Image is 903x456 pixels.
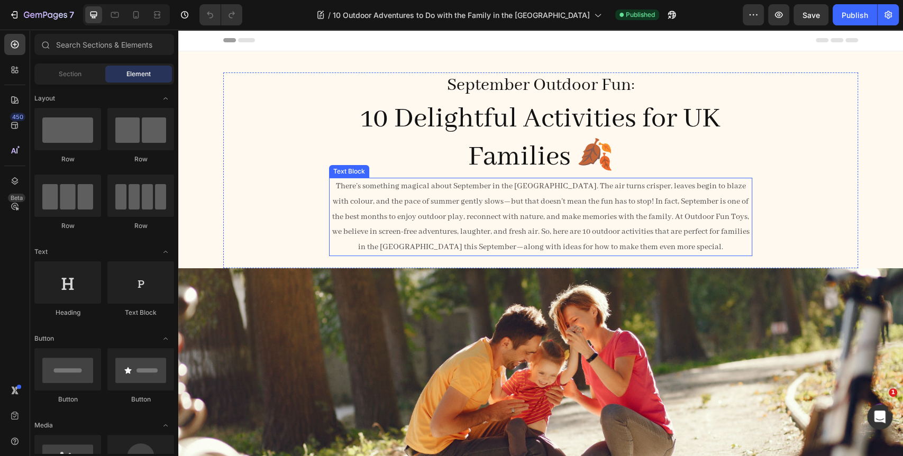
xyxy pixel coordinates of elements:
[34,308,101,317] div: Heading
[157,330,174,347] span: Toggle open
[107,221,174,231] div: Row
[126,69,151,79] span: Element
[107,308,174,317] div: Text Block
[157,243,174,260] span: Toggle open
[178,30,903,456] iframe: Design area
[10,113,25,121] div: 450
[4,4,79,25] button: 7
[867,404,892,430] iframe: Intercom live chat
[333,10,590,21] span: 10 Outdoor Adventures to Do with the Family in the [GEOGRAPHIC_DATA]
[157,90,174,107] span: Toggle open
[833,4,877,25] button: Publish
[842,10,868,21] div: Publish
[107,154,174,164] div: Row
[199,4,242,25] div: Undo/Redo
[107,395,174,404] div: Button
[34,247,48,257] span: Text
[34,395,101,404] div: Button
[889,388,897,397] span: 1
[793,4,828,25] button: Save
[34,154,101,164] div: Row
[34,34,174,55] input: Search Sections & Elements
[34,421,53,430] span: Media
[34,334,54,343] span: Button
[157,417,174,434] span: Toggle open
[8,194,25,202] div: Beta
[328,10,331,21] span: /
[69,8,74,21] p: 7
[59,69,81,79] span: Section
[34,94,55,103] span: Layout
[626,10,655,20] span: Published
[802,11,820,20] span: Save
[34,221,101,231] div: Row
